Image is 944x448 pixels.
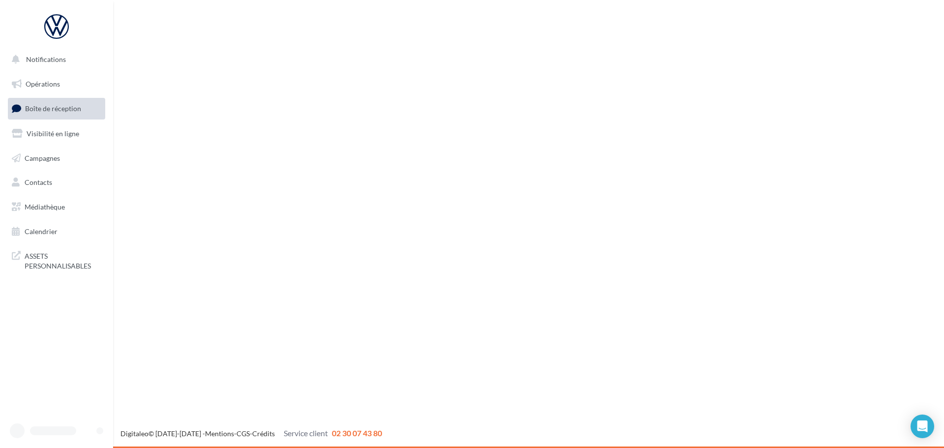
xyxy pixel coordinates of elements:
a: Campagnes [6,148,107,169]
a: Opérations [6,74,107,94]
span: Notifications [26,55,66,63]
span: Visibilité en ligne [27,129,79,138]
span: © [DATE]-[DATE] - - - [120,429,382,438]
a: Digitaleo [120,429,148,438]
span: Boîte de réception [25,104,81,113]
span: Opérations [26,80,60,88]
span: Contacts [25,178,52,186]
span: Campagnes [25,153,60,162]
a: Mentions [205,429,234,438]
a: Crédits [252,429,275,438]
span: Calendrier [25,227,58,236]
a: CGS [236,429,250,438]
a: Calendrier [6,221,107,242]
a: Contacts [6,172,107,193]
button: Notifications [6,49,103,70]
a: ASSETS PERSONNALISABLES [6,245,107,274]
span: Service client [284,428,328,438]
a: Visibilité en ligne [6,123,107,144]
span: 02 30 07 43 80 [332,428,382,438]
span: Médiathèque [25,203,65,211]
span: ASSETS PERSONNALISABLES [25,249,101,270]
a: Boîte de réception [6,98,107,119]
div: Open Intercom Messenger [911,415,934,438]
a: Médiathèque [6,197,107,217]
